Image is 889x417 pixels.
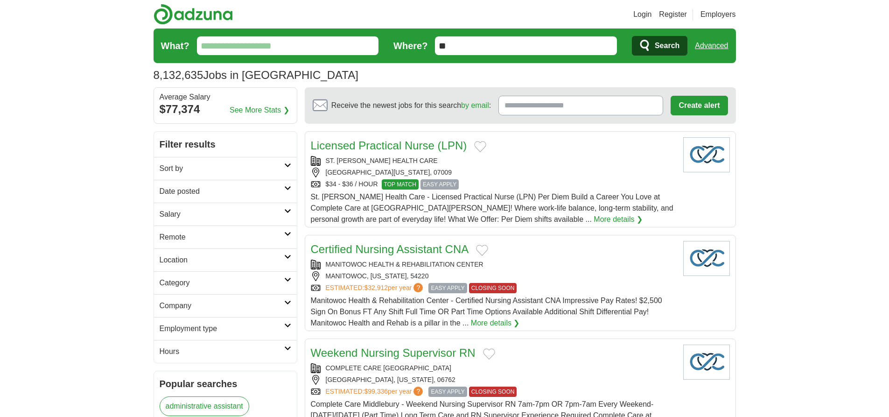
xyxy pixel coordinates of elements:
[160,254,284,266] h2: Location
[161,39,189,53] label: What?
[461,101,489,109] a: by email
[154,132,297,157] h2: Filter results
[474,141,486,152] button: Add to favorite jobs
[311,139,467,152] a: Licensed Practical Nurse (LPN)
[154,317,297,340] a: Employment type
[311,297,662,327] span: Manitowoc Health & Rehabilitation Center - Certified Nursing Assistant CNA Impressive Pay Rates! ...
[154,180,297,203] a: Date posted
[469,283,517,293] span: CLOSING SOON
[154,4,233,25] img: Adzuna logo
[326,283,425,293] a: ESTIMATED:$32,912per year?
[160,186,284,197] h2: Date posted
[160,300,284,311] h2: Company
[594,214,643,225] a: More details ❯
[154,248,297,271] a: Location
[364,388,388,395] span: $99,336
[428,387,467,397] span: EASY APPLY
[413,387,423,396] span: ?
[154,271,297,294] a: Category
[695,36,728,55] a: Advanced
[382,179,419,190] span: TOP MATCH
[632,36,687,56] button: Search
[311,243,469,255] a: Certified Nursing Assistant CNA
[683,241,730,276] img: Company logo
[633,9,651,20] a: Login
[326,387,425,397] a: ESTIMATED:$99,336per year?
[311,375,676,385] div: [GEOGRAPHIC_DATA], [US_STATE], 06762
[154,340,297,363] a: Hours
[311,260,676,269] div: MANITOWOC HEALTH & REHABILITATION CENTER
[671,96,728,115] button: Create alert
[154,294,297,317] a: Company
[154,69,358,81] h1: Jobs in [GEOGRAPHIC_DATA]
[154,203,297,226] a: Salary
[700,9,736,20] a: Employers
[160,277,284,289] h2: Category
[154,67,203,84] span: 8,132,635
[160,93,291,101] div: Average Salary
[655,36,679,55] span: Search
[659,9,687,20] a: Register
[154,157,297,180] a: Sort by
[683,137,730,172] img: Company logo
[154,226,297,248] a: Remote
[469,387,517,397] span: CLOSING SOON
[393,39,427,53] label: Where?
[160,209,284,220] h2: Salary
[420,179,459,190] span: EASY APPLY
[311,156,676,166] div: ST. [PERSON_NAME] HEALTH CARE
[683,345,730,380] img: Company logo
[160,346,284,357] h2: Hours
[160,396,249,416] a: administrative assistant
[160,163,284,174] h2: Sort by
[311,193,673,223] span: St. [PERSON_NAME] Health Care - Licensed Practical Nurse (LPN) Per Diem Build a Career You Love a...
[471,318,520,329] a: More details ❯
[160,232,284,243] h2: Remote
[476,245,488,256] button: Add to favorite jobs
[311,179,676,190] div: $34 - $36 / HOUR
[160,377,291,391] h2: Popular searches
[311,168,676,177] div: [GEOGRAPHIC_DATA][US_STATE], 07009
[311,271,676,281] div: MANITOWOC, [US_STATE], 54220
[331,100,491,111] span: Receive the newest jobs for this search :
[160,323,284,334] h2: Employment type
[230,105,289,116] a: See More Stats ❯
[160,101,291,118] div: $77,374
[311,346,476,359] a: Weekend Nursing Supervisor RN
[483,348,495,360] button: Add to favorite jobs
[428,283,467,293] span: EASY APPLY
[311,363,676,373] div: COMPLETE CARE [GEOGRAPHIC_DATA]
[413,283,423,292] span: ?
[364,284,388,291] span: $32,912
